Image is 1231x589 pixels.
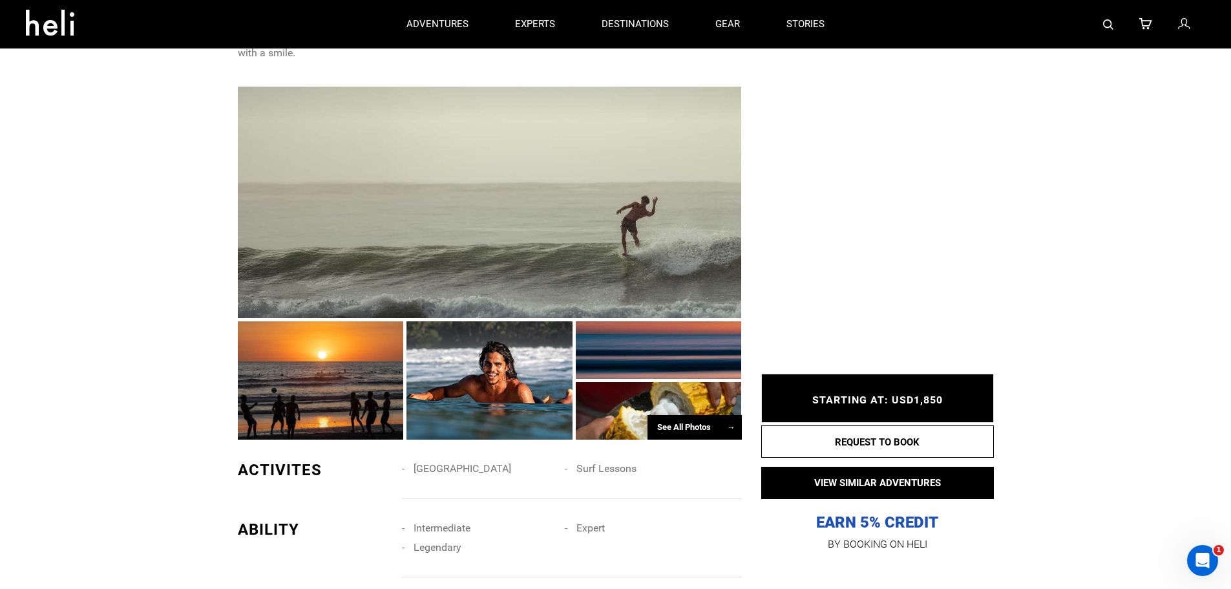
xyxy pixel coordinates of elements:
[414,522,470,534] span: Intermediate
[1187,545,1218,576] iframe: Intercom live chat
[414,541,461,553] span: Legendary
[414,462,511,475] span: [GEOGRAPHIC_DATA]
[602,17,669,31] p: destinations
[1214,545,1224,555] span: 1
[761,383,994,533] p: EARN 5% CREDIT
[1103,19,1113,30] img: search-bar-icon.svg
[576,522,605,534] span: Expert
[238,459,393,481] div: ACTIVITES
[761,425,994,458] button: REQUEST TO BOOK
[727,422,735,432] span: →
[761,467,994,499] button: VIEW SIMILAR ADVENTURES
[406,17,468,31] p: adventures
[647,415,742,440] div: See All Photos
[576,462,637,475] span: Surf Lessons
[515,17,555,31] p: experts
[238,519,393,541] div: ABILITY
[761,535,994,553] p: BY BOOKING ON HELI
[812,394,943,406] span: STARTING AT: USD1,850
